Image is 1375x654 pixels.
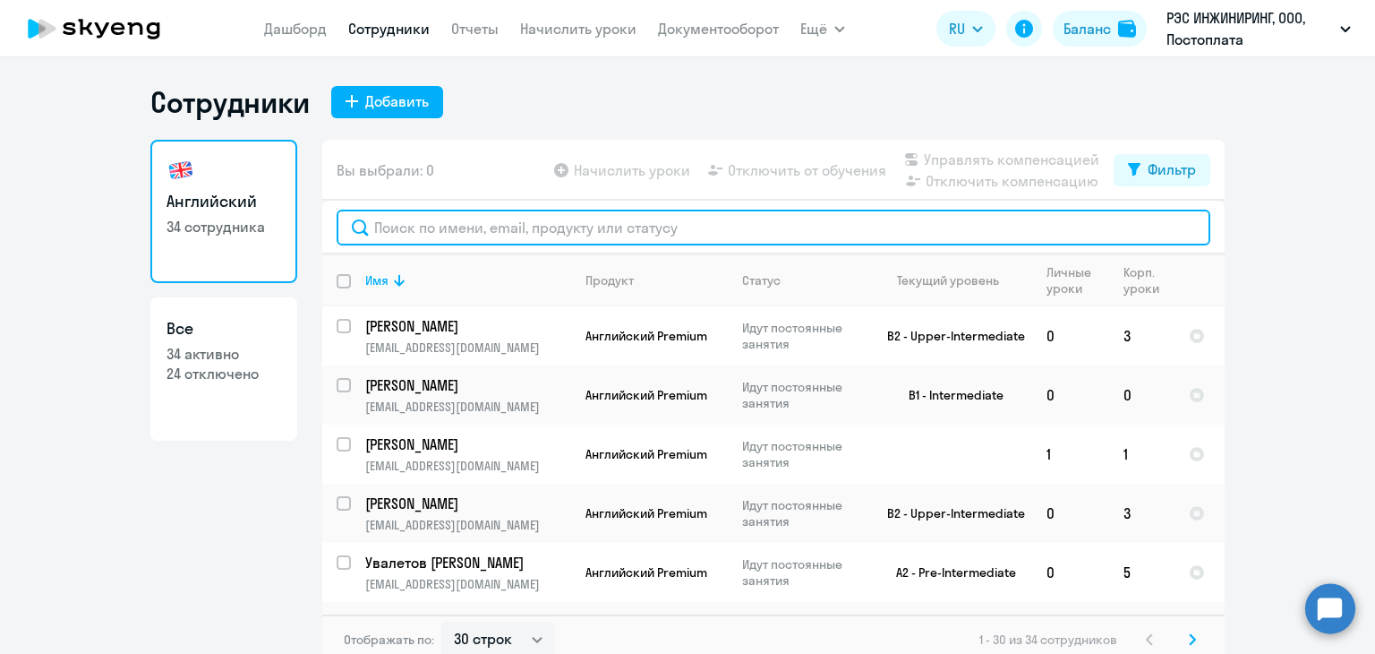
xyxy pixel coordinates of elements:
[1109,543,1174,602] td: 5
[742,556,865,589] p: Идут постоянные занятия
[1032,484,1109,543] td: 0
[1114,154,1210,186] button: Фильтр
[365,272,570,288] div: Имя
[365,553,570,572] a: Увалетов [PERSON_NAME]
[365,435,568,454] p: [PERSON_NAME]
[365,399,570,415] p: [EMAIL_ADDRESS][DOMAIN_NAME]
[880,272,1031,288] div: Текущий уровень
[365,494,570,513] a: [PERSON_NAME]
[866,306,1032,366] td: B2 - Upper-Intermediate
[365,90,429,112] div: Добавить
[1118,20,1136,38] img: balance
[365,458,570,474] p: [EMAIL_ADDRESS][DOMAIN_NAME]
[331,86,443,118] button: Добавить
[897,272,999,288] div: Текущий уровень
[451,20,499,38] a: Отчеты
[167,344,281,364] p: 34 активно
[800,11,845,47] button: Ещё
[167,217,281,237] p: 34 сотрудника
[979,632,1117,648] span: 1 - 30 из 34 сотрудников
[1046,264,1097,297] div: Личные уроки
[585,446,707,462] span: Английский Premium
[585,272,727,288] div: Продукт
[344,632,434,648] span: Отображать по:
[1046,264,1108,297] div: Личные уроки
[585,328,707,344] span: Английский Premium
[1148,159,1196,180] div: Фильтр
[365,576,570,592] p: [EMAIL_ADDRESS][DOMAIN_NAME]
[1109,484,1174,543] td: 3
[167,190,281,213] h3: Английский
[800,18,827,39] span: Ещё
[365,553,568,572] p: Увалетов [PERSON_NAME]
[585,564,707,581] span: Английский Premium
[585,387,707,403] span: Английский Premium
[1032,306,1109,366] td: 0
[365,375,568,395] p: [PERSON_NAME]
[936,11,995,47] button: RU
[150,297,297,441] a: Все34 активно24 отключено
[365,375,570,395] a: [PERSON_NAME]
[264,20,327,38] a: Дашборд
[365,494,568,513] p: [PERSON_NAME]
[585,505,707,521] span: Английский Premium
[1123,264,1162,297] div: Корп. уроки
[365,435,570,454] a: [PERSON_NAME]
[658,20,779,38] a: Документооборот
[1032,543,1109,602] td: 0
[167,156,195,185] img: english
[742,379,865,411] p: Идут постоянные занятия
[167,317,281,340] h3: Все
[1053,11,1147,47] button: Балансbalance
[1109,306,1174,366] td: 3
[348,20,430,38] a: Сотрудники
[365,316,568,336] p: [PERSON_NAME]
[1032,366,1109,425] td: 0
[337,210,1210,245] input: Поиск по имени, email, продукту или статусу
[365,612,568,632] p: [PERSON_NAME]
[365,316,570,336] a: [PERSON_NAME]
[866,543,1032,602] td: A2 - Pre-Intermediate
[866,366,1032,425] td: B1 - Intermediate
[585,272,634,288] div: Продукт
[1166,7,1333,50] p: РЭС ИНЖИНИРИНГ, ООО, Постоплата
[1032,425,1109,484] td: 1
[365,517,570,533] p: [EMAIL_ADDRESS][DOMAIN_NAME]
[742,497,865,529] p: Идут постоянные занятия
[167,364,281,383] p: 24 отключено
[866,484,1032,543] td: B2 - Upper-Intermediate
[742,272,865,288] div: Статус
[1157,7,1360,50] button: РЭС ИНЖИНИРИНГ, ООО, Постоплата
[365,612,570,632] a: [PERSON_NAME]
[949,18,965,39] span: RU
[365,272,389,288] div: Имя
[742,438,865,470] p: Идут постоянные занятия
[1109,366,1174,425] td: 0
[1109,425,1174,484] td: 1
[520,20,636,38] a: Начислить уроки
[150,84,310,120] h1: Сотрудники
[337,159,434,181] span: Вы выбрали: 0
[742,320,865,352] p: Идут постоянные занятия
[1063,18,1111,39] div: Баланс
[1123,264,1174,297] div: Корп. уроки
[742,272,781,288] div: Статус
[365,340,570,356] p: [EMAIL_ADDRESS][DOMAIN_NAME]
[150,140,297,283] a: Английский34 сотрудника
